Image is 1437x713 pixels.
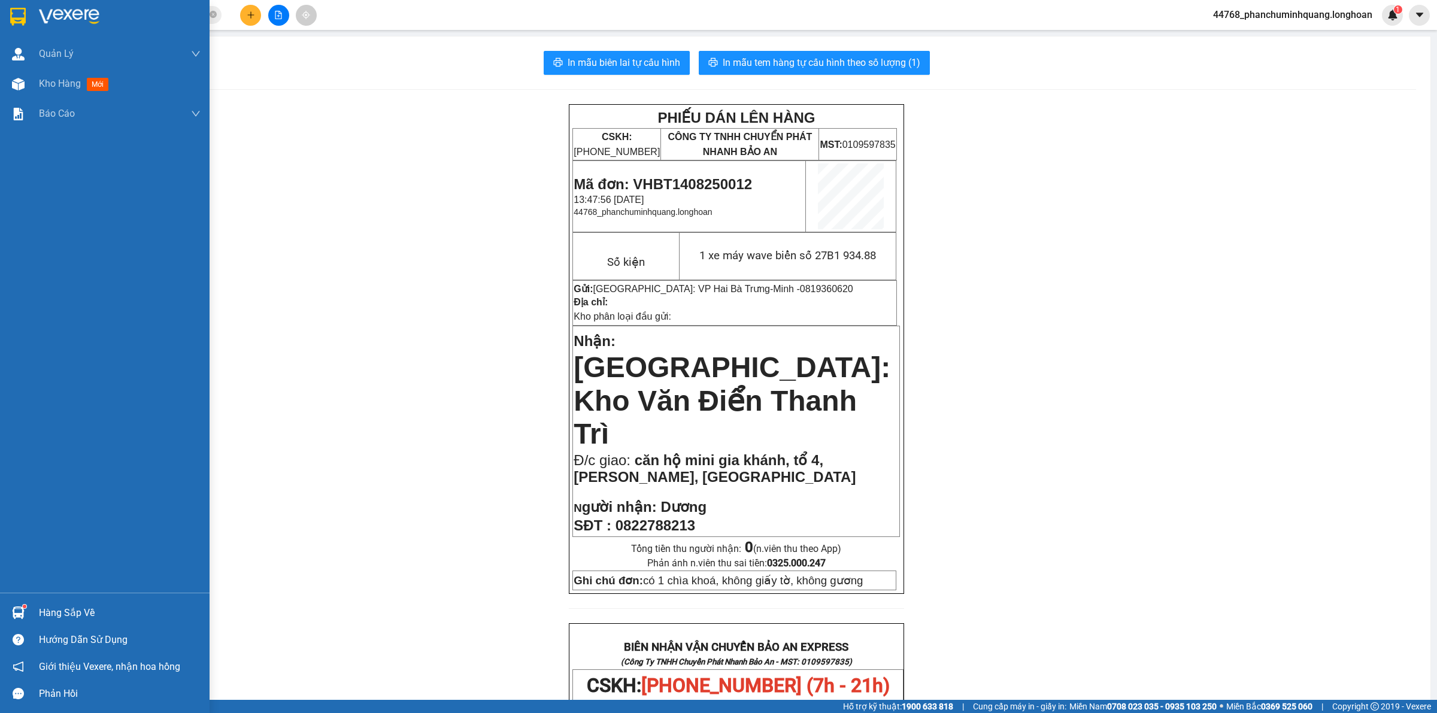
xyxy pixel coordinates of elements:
strong: (Công Ty TNHH Chuyển Phát Nhanh Bảo An - MST: 0109597835) [621,657,852,666]
span: plus [247,11,255,19]
span: CÔNG TY TNHH CHUYỂN PHÁT NHANH BẢO AN [668,132,812,157]
span: close-circle [210,10,217,21]
span: Miền Bắc [1226,700,1312,713]
div: Hàng sắp về [39,604,201,622]
sup: 1 [1394,5,1402,14]
span: | [1321,700,1323,713]
button: printerIn mẫu tem hàng tự cấu hình theo số lượng (1) [699,51,930,75]
span: aim [302,11,310,19]
span: file-add [274,11,283,19]
span: notification [13,661,24,672]
span: [GEOGRAPHIC_DATA]: Kho Văn Điển Thanh Trì [574,351,890,450]
button: file-add [268,5,289,26]
span: printer [708,57,718,69]
span: Minh - [773,284,853,294]
span: Phản ánh n.viên thu sai tiền: [647,557,826,569]
span: down [191,109,201,119]
strong: Địa chỉ: [574,297,608,307]
span: down [191,49,201,59]
strong: Gửi: [574,284,593,294]
span: 0819360620 [800,284,853,294]
span: Kho phân loại đầu gửi: [574,311,671,321]
div: Hướng dẫn sử dụng [39,631,201,649]
button: aim [296,5,317,26]
strong: 0369 525 060 [1261,702,1312,711]
span: Tổng tiền thu người nhận: [631,543,841,554]
span: Dương [660,499,707,515]
div: Phản hồi [39,685,201,703]
strong: 0 [745,539,753,556]
img: icon-new-feature [1387,10,1398,20]
span: - [770,284,853,294]
strong: 0708 023 035 - 0935 103 250 [1107,702,1217,711]
span: In mẫu biên lai tự cấu hình [568,55,680,70]
span: Quản Lý [39,46,74,61]
strong: N [574,502,656,514]
span: 1 xe máy wave biển số 27B1 934.88 [699,249,876,262]
span: Mã đơn: VHBT1408250012 [574,176,752,192]
span: Hỗ trợ kỹ thuật: [843,700,953,713]
strong: MST: [820,139,842,150]
strong: BIÊN NHẬN VẬN CHUYỂN BẢO AN EXPRESS [624,641,848,654]
span: Đ/c giao: [574,452,634,468]
span: 0109597835 [820,139,895,150]
span: | [962,700,964,713]
span: question-circle [13,634,24,645]
span: caret-down [1414,10,1425,20]
strong: SĐT : [574,517,611,533]
span: message [13,688,24,699]
strong: 1900 633 818 [902,702,953,711]
button: caret-down [1409,5,1430,26]
span: printer [553,57,563,69]
sup: 1 [23,605,26,608]
span: 44768_phanchuminhquang.longhoan [574,207,712,217]
span: có 1 chìa khoá, không giấy tờ, không gương [574,574,863,587]
strong: PHIẾU DÁN LÊN HÀNG [657,110,815,126]
span: [GEOGRAPHIC_DATA]: VP Hai Bà Trưng [593,284,770,294]
span: ⚪️ [1220,704,1223,709]
img: warehouse-icon [12,78,25,90]
button: plus [240,5,261,26]
span: Kho hàng [39,78,81,89]
span: copyright [1371,702,1379,711]
span: Miền Nam [1069,700,1217,713]
span: (n.viên thu theo App) [745,543,841,554]
span: Nhận: [574,333,616,349]
span: căn hộ mini gia khánh, tổ 4, [PERSON_NAME], [GEOGRAPHIC_DATA] [574,452,856,485]
span: [PHONE_NUMBER] (7h - 21h) [641,674,890,697]
span: Báo cáo [39,106,75,121]
img: logo-vxr [10,8,26,26]
button: printerIn mẫu biên lai tự cấu hình [544,51,690,75]
span: mới [87,78,108,91]
span: close-circle [210,11,217,18]
span: 1 [1396,5,1400,14]
span: Giới thiệu Vexere, nhận hoa hồng [39,659,180,674]
span: Cung cấp máy in - giấy in: [973,700,1066,713]
strong: CSKH: [602,132,632,142]
span: gười nhận: [582,499,657,515]
span: Số kiện [607,256,645,269]
img: warehouse-icon [12,48,25,60]
img: solution-icon [12,108,25,120]
span: CSKH: [587,674,890,697]
span: 0822788213 [616,517,695,533]
span: In mẫu tem hàng tự cấu hình theo số lượng (1) [723,55,920,70]
img: warehouse-icon [12,606,25,619]
span: [PHONE_NUMBER] [574,132,660,157]
strong: 0325.000.247 [767,557,826,569]
span: 44768_phanchuminhquang.longhoan [1203,7,1382,22]
strong: Ghi chú đơn: [574,574,643,587]
span: 13:47:56 [DATE] [574,195,644,205]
